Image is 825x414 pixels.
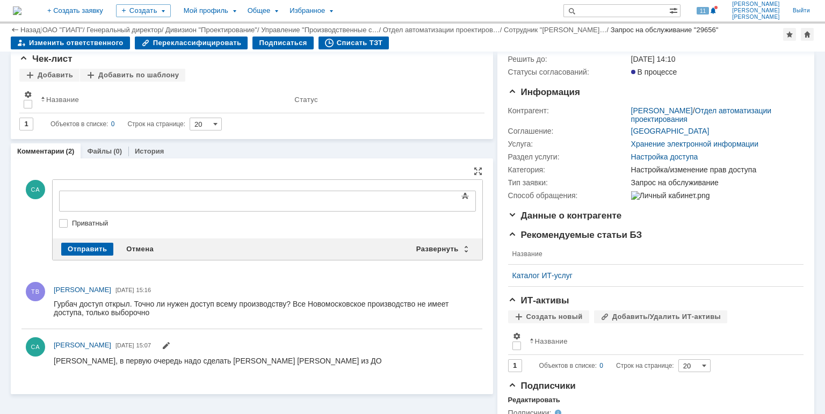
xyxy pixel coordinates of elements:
[631,106,772,124] a: Отдел автоматизации проектирования
[13,6,21,15] img: logo
[631,106,693,115] a: [PERSON_NAME]
[801,28,814,41] div: Сделать домашней страницей
[508,87,580,97] span: Информация
[535,337,568,345] div: Название
[19,54,73,64] span: Чек-лист
[631,55,676,63] span: [DATE] 14:10
[261,26,379,34] a: Управление "Производственные с…
[504,26,606,34] a: Сотрудник "[PERSON_NAME]…
[508,396,560,404] div: Редактировать
[113,147,122,155] div: (0)
[383,26,504,34] div: /
[294,96,317,104] div: Статус
[87,147,112,155] a: Файлы
[732,14,780,20] span: [PERSON_NAME]
[290,86,475,113] th: Статус
[504,26,611,34] div: /
[13,6,21,15] a: Перейти на домашнюю страницу
[539,359,674,372] i: Строк на странице:
[631,127,710,135] a: [GEOGRAPHIC_DATA]
[508,210,622,221] span: Данные о контрагенте
[54,286,111,294] span: [PERSON_NAME]
[135,147,164,155] a: История
[631,140,758,148] a: Хранение электронной информации
[474,167,482,176] div: На всю страницу
[37,86,290,113] th: Название
[66,147,75,155] div: (2)
[26,180,45,199] span: СА
[40,25,42,33] div: |
[136,287,151,293] span: 15:16
[508,381,576,391] span: Подписчики
[116,4,171,17] div: Создать
[86,26,161,34] a: Генеральный директор
[508,230,642,240] span: Рекомендуемые статьи БЗ
[136,342,151,348] span: 15:07
[54,341,111,349] span: [PERSON_NAME]
[46,96,79,104] div: Название
[459,190,472,202] span: Показать панель инструментов
[539,362,597,369] span: Объектов в списке:
[697,7,709,14] span: 11
[508,106,629,115] div: Контрагент:
[631,165,799,174] div: Настройка/изменение прав доступа
[24,90,32,99] span: Настройки
[631,68,677,76] span: В процессе
[50,120,108,128] span: Объектов в списке:
[383,26,500,34] a: Отдел автоматизации проектиров…
[611,26,719,34] div: Запрос на обслуживание "29656"
[165,26,261,34] div: /
[261,26,383,34] div: /
[42,26,87,34] div: /
[669,5,680,15] span: Расширенный поиск
[86,26,165,34] div: /
[631,191,710,200] img: Личный кабинет.png
[54,285,111,295] a: [PERSON_NAME]
[508,178,629,187] div: Тип заявки:
[508,191,629,200] div: Способ обращения:
[783,28,796,41] div: Добавить в избранное
[115,342,134,348] span: [DATE]
[631,106,799,124] div: /
[512,332,521,340] span: Настройки
[54,340,111,351] a: [PERSON_NAME]
[508,165,629,174] div: Категория:
[20,26,40,34] a: Назад
[631,178,799,187] div: Запрос на обслуживание
[508,244,795,265] th: Название
[17,147,64,155] a: Комментарии
[631,152,698,161] a: Настройка доступа
[599,359,603,372] div: 0
[732,8,780,14] span: [PERSON_NAME]
[115,287,134,293] span: [DATE]
[162,343,170,351] span: Редактировать
[508,295,569,306] span: ИТ-активы
[165,26,257,34] a: Дивизион "Проектирование"
[512,271,791,280] a: Каталог ИТ-услуг
[50,118,185,130] i: Строк на странице:
[508,68,629,76] div: Статусы согласований:
[508,55,629,63] div: Решить до:
[525,328,795,355] th: Название
[111,118,115,130] div: 0
[508,127,629,135] div: Соглашение:
[72,219,474,228] label: Приватный
[508,140,629,148] div: Услуга:
[42,26,83,34] a: ОАО "ГИАП"
[732,1,780,8] span: [PERSON_NAME]
[508,152,629,161] div: Раздел услуги:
